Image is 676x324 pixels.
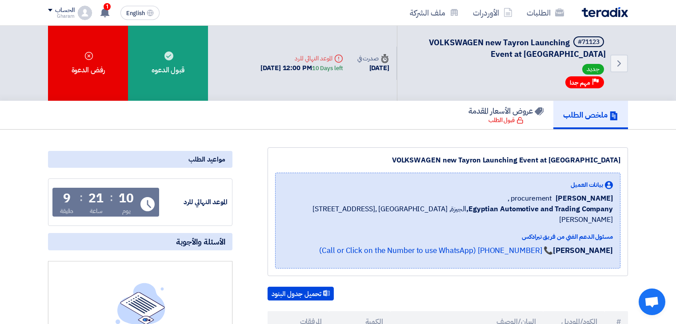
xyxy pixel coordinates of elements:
div: قبول الدعوه [128,26,208,101]
span: الأسئلة والأجوبة [176,237,225,247]
div: يوم [122,206,131,216]
div: الحساب [55,7,74,14]
span: [PERSON_NAME] [556,193,613,204]
div: Gharam [48,14,74,19]
span: الجيزة, [GEOGRAPHIC_DATA] ,[STREET_ADDRESS][PERSON_NAME] [283,204,613,225]
img: Teradix logo [582,7,628,17]
span: procurement , [508,193,552,204]
h5: ملخص الطلب [563,110,618,120]
a: عروض الأسعار المقدمة قبول الطلب [459,101,553,129]
div: دقيقة [60,206,74,216]
div: الموعد النهائي للرد [161,197,228,207]
a: 📞 [PHONE_NUMBER] (Call or Click on the Number to use WhatsApp) [319,245,553,256]
div: صدرت في [357,54,389,63]
strong: [PERSON_NAME] [553,245,613,256]
div: 9 [63,192,71,205]
span: بيانات العميل [571,180,603,190]
div: 21 [88,192,104,205]
span: 1 [104,3,111,10]
span: جديد [582,64,604,75]
a: ملخص الطلب [553,101,628,129]
div: [DATE] [357,63,389,73]
span: English [126,10,145,16]
img: profile_test.png [78,6,92,20]
div: VOLKSWAGEN new Tayron Launching Event at [GEOGRAPHIC_DATA] [275,155,620,166]
div: : [80,190,83,205]
a: ملف الشركة [403,2,466,23]
div: مسئول الدعم الفني من فريق تيرادكس [283,232,613,241]
div: قبول الطلب [488,116,524,125]
button: English [120,6,160,20]
div: مواعيد الطلب [48,151,232,168]
b: Egyptian Automotive and Trading Company, [466,204,613,214]
div: ساعة [90,206,103,216]
div: رفض الدعوة [48,26,128,101]
a: الأوردرات [466,2,520,23]
div: الموعد النهائي للرد [260,54,343,63]
span: VOLKSWAGEN new Tayron Launching Event at [GEOGRAPHIC_DATA] [429,36,606,60]
h5: عروض الأسعار المقدمة [468,106,544,116]
span: مهم جدا [570,79,590,87]
a: الطلبات [520,2,571,23]
a: Open chat [639,288,665,315]
h5: VOLKSWAGEN new Tayron Launching Event at Azha [408,36,606,59]
div: : [110,190,113,205]
button: تحميل جدول البنود [268,287,334,301]
div: #71123 [578,39,600,45]
div: 10 [119,192,134,205]
div: [DATE] 12:00 PM [260,63,343,73]
div: 10 Days left [312,64,343,73]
